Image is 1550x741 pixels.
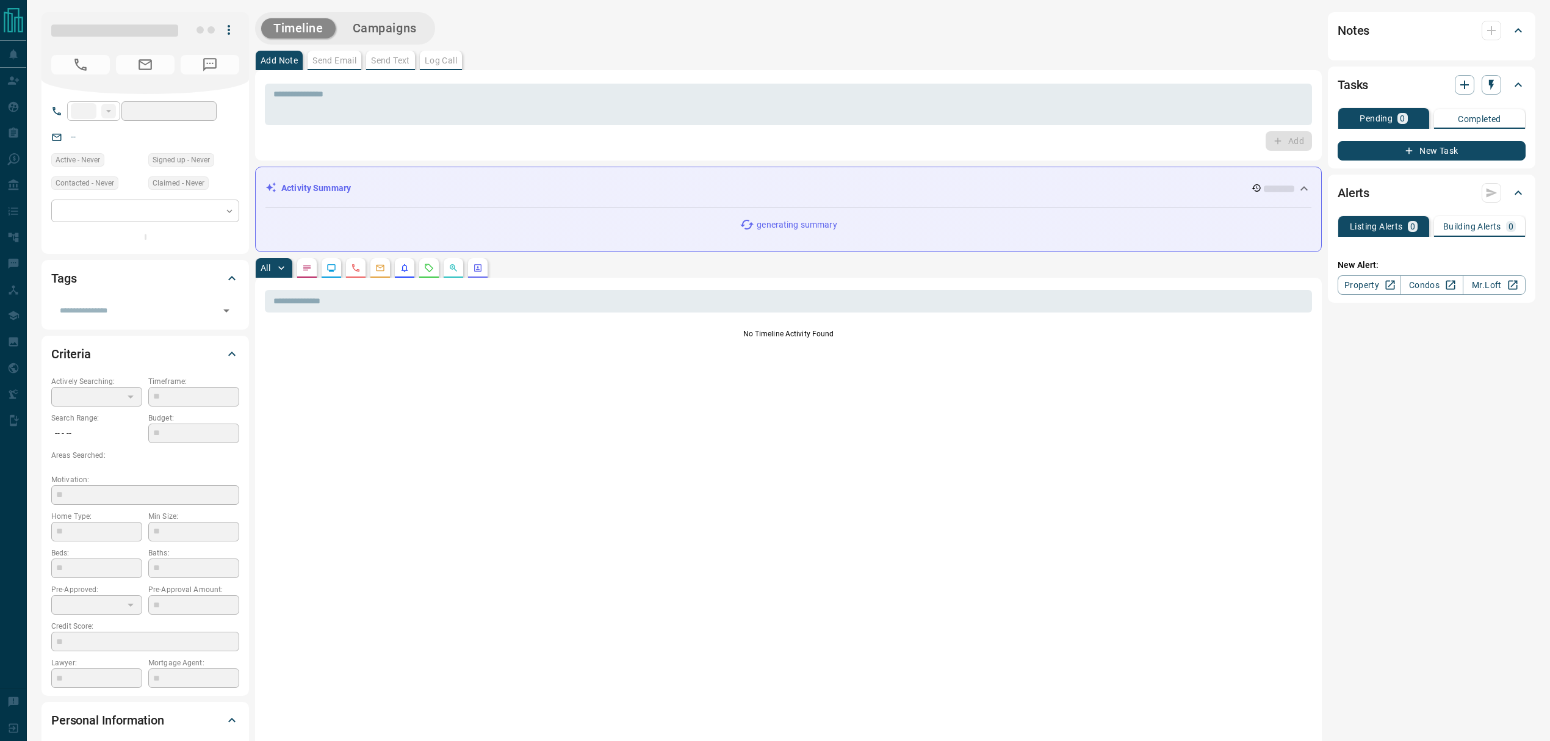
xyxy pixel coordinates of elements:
p: New Alert: [1338,259,1526,272]
div: Criteria [51,339,239,369]
div: Notes [1338,16,1526,45]
p: generating summary [757,219,837,231]
p: Pre-Approval Amount: [148,584,239,595]
svg: Opportunities [449,263,458,273]
span: No Number [51,55,110,74]
a: Condos [1400,275,1463,295]
p: 0 [1509,222,1513,231]
div: Personal Information [51,706,239,735]
p: Pre-Approved: [51,584,142,595]
p: Motivation: [51,474,239,485]
h2: Tasks [1338,75,1368,95]
p: No Timeline Activity Found [265,328,1312,339]
a: Property [1338,275,1400,295]
span: Contacted - Never [56,177,114,189]
button: Campaigns [341,18,429,38]
p: Baths: [148,548,239,558]
p: Building Alerts [1443,222,1501,231]
h2: Personal Information [51,710,164,730]
p: Add Note [261,56,298,65]
p: Search Range: [51,413,142,424]
p: All [261,264,270,272]
h2: Criteria [51,344,91,364]
p: Lawyer: [51,657,142,668]
span: No Email [116,55,175,74]
p: -- - -- [51,424,142,444]
svg: Listing Alerts [400,263,409,273]
button: New Task [1338,141,1526,161]
p: 0 [1400,114,1405,123]
p: Pending [1360,114,1393,123]
p: Timeframe: [148,376,239,387]
span: Active - Never [56,154,100,166]
p: Budget: [148,413,239,424]
button: Timeline [261,18,336,38]
a: Mr.Loft [1463,275,1526,295]
p: Areas Searched: [51,450,239,461]
span: Claimed - Never [153,177,204,189]
a: -- [71,132,76,142]
span: No Number [181,55,239,74]
span: Signed up - Never [153,154,210,166]
p: Completed [1458,115,1501,123]
svg: Notes [302,263,312,273]
p: Mortgage Agent: [148,657,239,668]
p: Credit Score: [51,621,239,632]
p: Listing Alerts [1350,222,1403,231]
div: Alerts [1338,178,1526,208]
p: 0 [1410,222,1415,231]
button: Open [218,302,235,319]
p: Home Type: [51,511,142,522]
p: Beds: [51,548,142,558]
h2: Tags [51,269,76,288]
div: Activity Summary [265,177,1311,200]
p: Min Size: [148,511,239,522]
svg: Requests [424,263,434,273]
h2: Notes [1338,21,1369,40]
svg: Emails [375,263,385,273]
svg: Lead Browsing Activity [326,263,336,273]
p: Actively Searching: [51,376,142,387]
p: Activity Summary [281,182,351,195]
div: Tags [51,264,239,293]
svg: Agent Actions [473,263,483,273]
h2: Alerts [1338,183,1369,203]
div: Tasks [1338,70,1526,99]
svg: Calls [351,263,361,273]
